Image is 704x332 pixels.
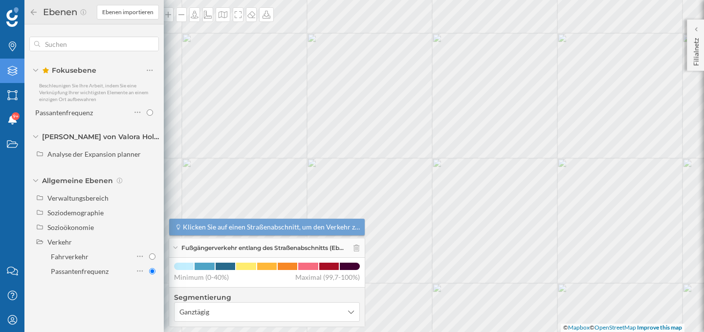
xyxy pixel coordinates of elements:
div: Analyse der Expansion planner [47,150,141,158]
div: © © [561,324,684,332]
div: Soziodemographie [47,208,104,217]
span: Beschleunigen Sie Ihre Arbeit, indem Sie eine Verknüpfung Ihrer wichtigsten Elemente an einem ein... [39,83,148,102]
div: Verkehr [47,238,72,246]
h4: Segmentierung [174,292,360,302]
div: Passantenfrequenz [51,267,109,275]
span: Klicken Sie auf einen Straßenabschnitt, um den Verkehr zu analysieren [183,222,364,232]
div: Sozioökonomie [47,223,94,231]
a: Improve this map [637,324,682,331]
div: Verwaltungsbereich [47,194,109,202]
input: Passantenfrequenz [149,268,155,274]
span: Ganztägig [179,307,209,317]
span: Ebenen importieren [102,8,154,17]
span: Fußgängerverkehr entlang des Straßenabschnitts (Eb… [181,244,344,252]
span: Maximal (99,7-100%) [295,272,360,282]
div: Passantenfrequenz [35,108,93,117]
input: Fahrverkehr [149,253,155,260]
span: Allgemeine Ebenen [42,176,113,186]
div: Fahrverkehr [51,252,88,261]
span: [PERSON_NAME] von Valora Holding AG [42,132,159,142]
a: Mapbox [568,324,590,331]
img: Geoblink Logo [6,7,19,27]
a: OpenStreetMap [594,324,636,331]
span: Support [21,7,56,16]
span: Minimum (0-40%) [174,272,229,282]
p: Filialnetz [691,34,701,66]
h2: Ebenen [38,4,80,20]
span: 9+ [13,111,19,121]
span: Fokusebene [42,65,96,75]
